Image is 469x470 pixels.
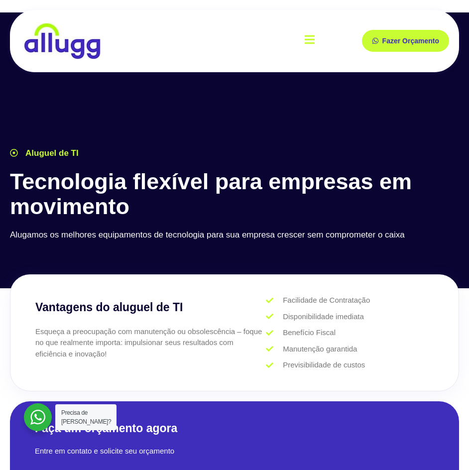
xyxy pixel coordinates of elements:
[382,37,439,44] span: Fazer Orçamento
[280,359,365,371] span: Previsibilidade de custos
[10,229,459,241] p: Alugamos os melhores equipamentos de tecnologia para sua empresa crescer sem comprometer o caixa
[10,169,459,219] h1: Tecnologia flexível para empresas em movimento
[35,299,266,316] h3: Vantagens do aluguel de TI
[35,326,266,360] p: Esqueça a preocupação com manutenção ou obsolescência – foque no que realmente importa: impulsion...
[35,421,434,436] h2: Faça um orçamento agora
[280,311,364,323] span: Disponibilidade imediata
[305,27,315,55] button: open-menu
[362,30,449,52] a: Fazer Orçamento
[35,446,434,457] p: Entre em contato e solicite seu orçamento
[23,147,79,160] span: Aluguel de TI
[61,409,111,425] span: Precisa de [PERSON_NAME]?
[280,327,336,339] span: Benefício Fiscal
[22,22,102,60] img: locação de TI é Allugg
[280,344,357,355] span: Manutenção garantida
[280,295,370,306] span: Facilidade de Contratação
